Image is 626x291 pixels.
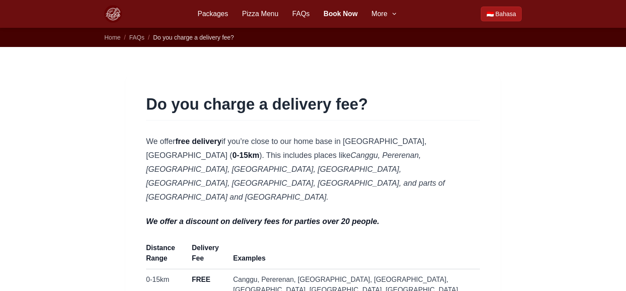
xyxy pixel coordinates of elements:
button: More [372,9,398,19]
a: FAQs [129,34,144,41]
li: / [124,33,126,42]
img: Bali Pizza Party Logo [104,5,122,23]
strong: 0-15km [232,151,259,160]
a: Home [104,34,120,41]
li: / [148,33,150,42]
th: Delivery Fee [186,242,228,269]
a: Beralih ke Bahasa Indonesia [481,7,522,21]
th: Examples [228,242,480,269]
p: We offer if you’re close to our home base in [GEOGRAPHIC_DATA], [GEOGRAPHIC_DATA] ( ). This inclu... [146,134,480,204]
strong: FREE [192,276,210,283]
em: We offer a discount on delivery fees for parties over 20 people. [146,217,380,226]
span: Do you charge a delivery fee? [153,34,234,41]
a: Packages [197,9,228,19]
th: Distance Range [146,242,186,269]
a: FAQs [292,9,310,19]
strong: free delivery [175,137,221,146]
span: More [372,9,387,19]
h1: Do you charge a delivery fee? [146,96,480,113]
a: Book Now [323,9,357,19]
a: Pizza Menu [242,9,279,19]
span: Bahasa [496,10,516,18]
